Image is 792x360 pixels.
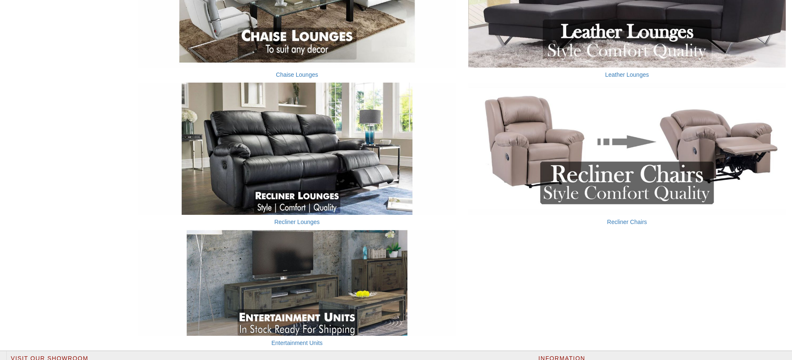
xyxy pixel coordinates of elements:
a: Entertainment Units [271,340,322,346]
a: Leather Lounges [605,71,649,78]
a: Chaise Lounges [276,71,318,78]
img: Entertainment Units [138,230,456,336]
img: Recliner Chairs [468,83,786,215]
a: Recliner Chairs [607,219,647,225]
a: Recliner Lounges [274,219,320,225]
img: Recliner Lounges [138,83,456,215]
